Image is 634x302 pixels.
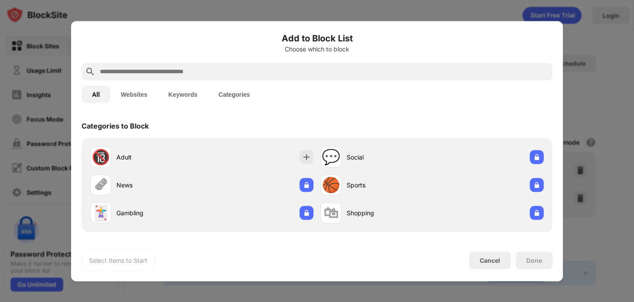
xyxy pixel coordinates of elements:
[85,66,95,77] img: search.svg
[347,180,432,190] div: Sports
[324,204,338,222] div: 🛍
[480,257,500,264] div: Cancel
[93,176,108,194] div: 🗞
[89,256,147,265] div: Select Items to Start
[347,153,432,162] div: Social
[208,85,260,103] button: Categories
[82,85,110,103] button: All
[526,257,542,264] div: Done
[158,85,208,103] button: Keywords
[82,45,552,52] div: Choose which to block
[116,208,202,217] div: Gambling
[82,121,149,130] div: Categories to Block
[82,31,552,44] h6: Add to Block List
[116,153,202,162] div: Adult
[92,148,110,166] div: 🔞
[322,176,340,194] div: 🏀
[116,180,202,190] div: News
[322,148,340,166] div: 💬
[110,85,158,103] button: Websites
[92,204,110,222] div: 🃏
[347,208,432,217] div: Shopping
